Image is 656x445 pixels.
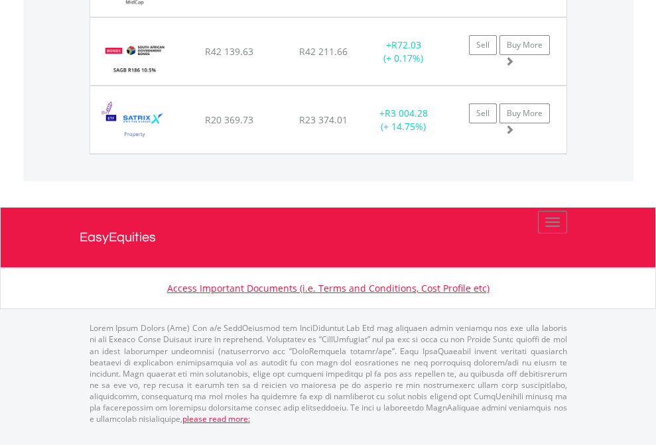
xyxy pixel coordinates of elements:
a: Sell [469,35,497,55]
span: R72.03 [391,38,421,51]
img: TFSA.STXPRO.png [97,103,173,150]
a: Access Important Documents (i.e. Terms and Conditions, Cost Profile etc) [167,282,490,294]
span: R23 374.01 [299,113,348,126]
a: please read more: [182,413,250,424]
a: EasyEquities [80,208,577,267]
a: Sell [469,103,497,123]
a: Buy More [499,35,550,55]
a: Buy More [499,103,550,123]
span: R42 139.63 [205,45,253,58]
img: TFSA.ZA.R186.png [97,34,173,82]
p: Lorem Ipsum Dolors (Ame) Con a/e SeddOeiusmod tem InciDiduntut Lab Etd mag aliquaen admin veniamq... [90,322,567,424]
span: R3 004.28 [385,107,428,119]
span: R20 369.73 [205,113,253,126]
span: R42 211.66 [299,45,348,58]
div: + (+ 0.17%) [362,38,445,65]
div: + (+ 14.75%) [362,107,445,133]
